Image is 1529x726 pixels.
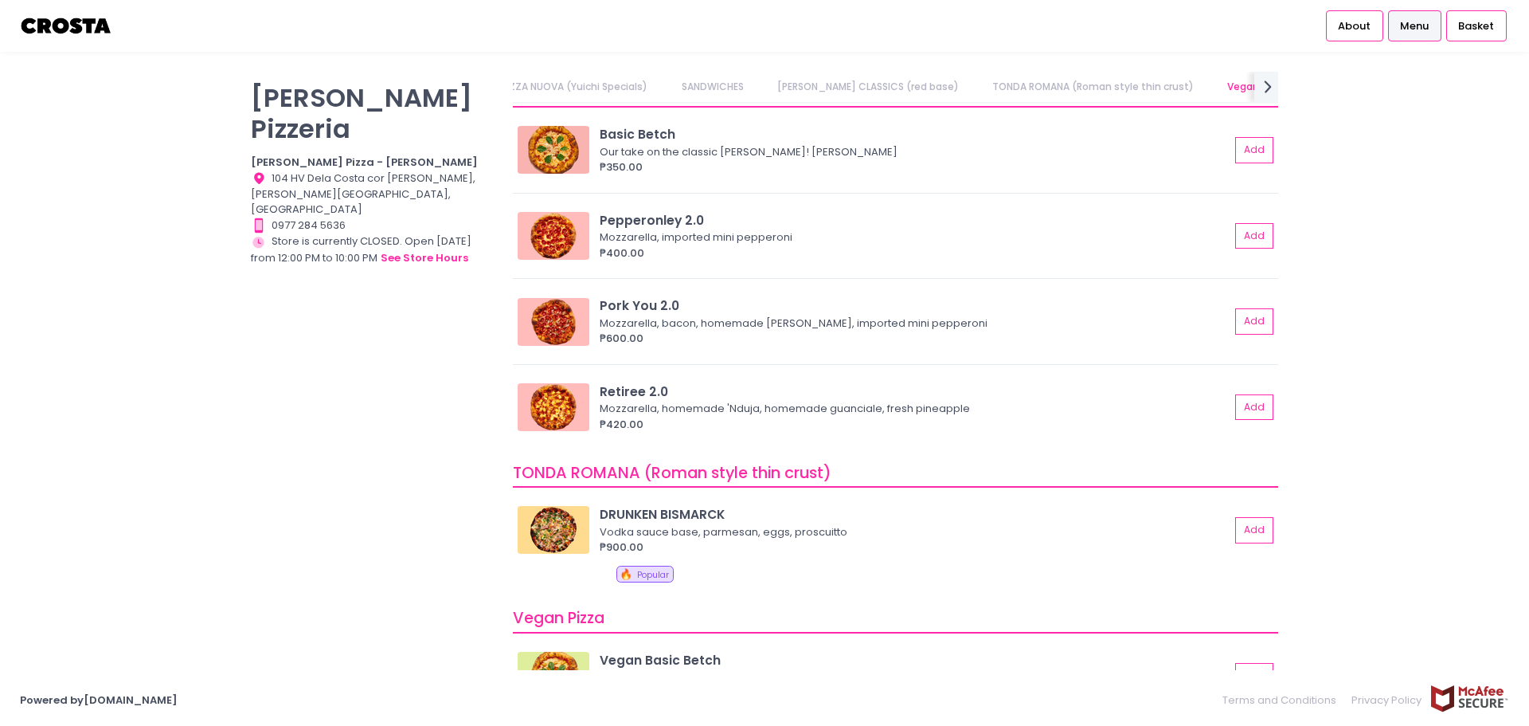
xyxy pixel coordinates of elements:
[600,159,1230,175] div: ₱350.00
[1235,308,1273,335] button: Add
[518,298,589,346] img: Pork You 2.0
[600,211,1230,230] div: Pepperonley 2.0
[251,218,493,233] div: 0977 284 5636
[251,82,493,144] p: [PERSON_NAME] Pizzeria
[20,12,113,40] img: logo
[1235,137,1273,163] button: Add
[600,505,1230,524] div: DRUNKEN BISMARCK
[1212,72,1303,102] a: Vegan Pizza
[600,316,1225,332] div: Mozzarella, bacon, homemade [PERSON_NAME], imported mini pepperoni
[600,144,1225,160] div: Our take on the classic [PERSON_NAME]! [PERSON_NAME]
[1458,18,1494,34] span: Basket
[518,126,589,174] img: Basic Betch
[600,651,1230,669] div: Vegan Basic Betch
[666,72,759,102] a: SANDWICHES
[977,72,1210,102] a: TONDA ROMANA (Roman style thin crust)
[1388,10,1441,41] a: Menu
[1429,685,1509,712] img: mcafee-secure
[600,540,1230,555] div: ₱900.00
[1344,685,1430,716] a: Privacy Policy
[620,567,632,582] span: 🔥
[1338,18,1371,34] span: About
[518,383,589,431] img: Retiree 2.0
[518,212,589,260] img: Pepperonley 2.0
[1235,394,1273,421] button: Add
[600,331,1230,347] div: ₱600.00
[1235,517,1273,544] button: Add
[761,72,974,102] a: [PERSON_NAME] CLASSICS (red base)
[600,230,1225,245] div: Mozzarella, imported mini pepperoni
[600,524,1225,540] div: Vodka sauce base, parmesan, eggs, proscuitto
[380,249,469,267] button: see store hours
[20,693,178,708] a: Powered by[DOMAIN_NAME]
[600,417,1230,433] div: ₱420.00
[1400,18,1429,34] span: Menu
[251,233,493,267] div: Store is currently CLOSED. Open [DATE] from 12:00 PM to 10:00 PM
[1326,10,1383,41] a: About
[600,383,1230,401] div: Retiree 2.0
[251,155,478,170] b: [PERSON_NAME] Pizza - [PERSON_NAME]
[600,669,1225,685] div: Cashew based mozzarella, Italian plum tomato sauce, garlic confit, basil
[600,401,1225,417] div: Mozzarella, homemade 'Nduja, homemade guanciale, fresh pineapple
[1235,663,1273,689] button: Add
[600,296,1230,315] div: Pork You 2.0
[513,607,604,629] span: Vegan Pizza
[600,245,1230,261] div: ₱400.00
[600,125,1230,143] div: Basic Betch
[251,171,493,218] div: 104 HV Dela Costa cor [PERSON_NAME], [PERSON_NAME][GEOGRAPHIC_DATA], [GEOGRAPHIC_DATA]
[518,506,589,554] img: DRUNKEN BISMARCK
[518,652,589,700] img: Vegan Basic Betch
[486,72,663,102] a: PIZZA NUOVA (Yuichi Specials)
[513,462,831,484] span: TONDA ROMANA (Roman style thin crust)
[637,569,669,581] span: Popular
[1222,685,1344,716] a: Terms and Conditions
[513,82,806,104] span: [PERSON_NAME] CLASSICS (red base)
[1235,223,1273,249] button: Add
